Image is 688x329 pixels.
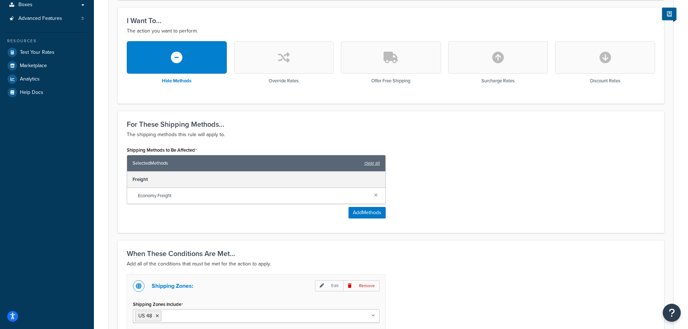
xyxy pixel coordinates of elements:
[20,76,40,82] span: Analytics
[20,12,35,17] div: v 4.0.25
[20,63,47,69] span: Marketplace
[590,78,620,83] h3: Discount Rates
[5,46,88,59] a: Test Your Rates
[481,78,515,83] h3: Surcharge Rates
[138,191,368,201] span: Economy Freight
[12,12,17,17] img: logo_orange.svg
[20,90,43,96] span: Help Docs
[127,27,655,35] p: The action you want to perform.
[343,280,380,291] p: Remove
[364,158,380,168] a: clear all
[18,2,33,8] span: Boxes
[371,78,410,83] h3: Offer Free Shipping
[127,130,655,139] p: The shipping methods this rule will apply to.
[72,42,78,48] img: tab_keywords_by_traffic_grey.svg
[269,78,299,83] h3: Override Rates
[127,120,655,128] h3: For These Shipping Methods...
[5,86,88,99] a: Help Docs
[127,260,655,268] p: Add all of the conditions that must be met for the action to apply.
[27,43,65,47] div: Domain Overview
[152,281,193,291] p: Shipping Zones:
[5,73,88,86] a: Analytics
[133,302,183,307] label: Shipping Zones Include
[127,17,655,25] h3: I Want To...
[5,59,88,72] a: Marketplace
[138,312,152,320] span: US 48
[20,42,25,48] img: tab_domain_overview_orange.svg
[81,16,84,22] span: 3
[5,12,88,25] a: Advanced Features3
[315,280,343,291] p: Edit
[12,19,17,25] img: website_grey.svg
[18,16,62,22] span: Advanced Features
[162,78,191,83] h3: Hide Methods
[5,38,88,44] div: Resources
[133,158,361,168] span: Selected Methods
[80,43,122,47] div: Keywords by Traffic
[19,19,79,25] div: Domain: [DOMAIN_NAME]
[5,12,88,25] li: Advanced Features
[127,172,385,188] div: Freight
[349,207,386,218] button: AddMethods
[127,147,197,153] label: Shipping Methods to Be Affected
[20,49,55,56] span: Test Your Rates
[127,250,655,257] h3: When These Conditions Are Met...
[662,8,676,20] button: Show Help Docs
[663,304,681,322] button: Open Resource Center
